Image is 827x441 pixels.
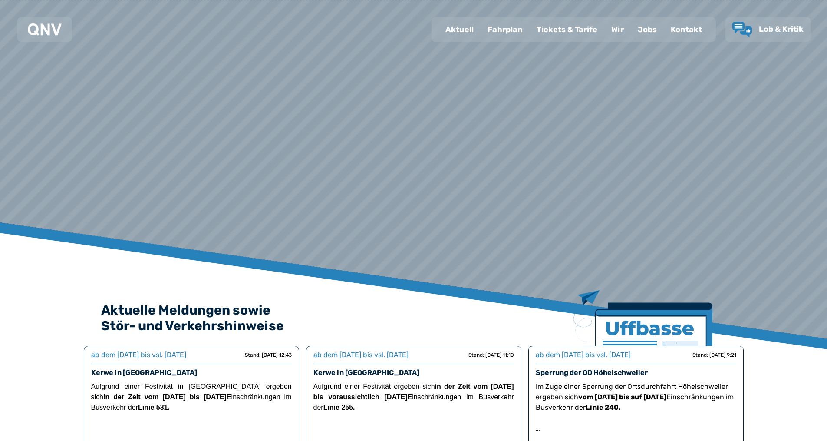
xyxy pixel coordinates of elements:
div: Stand: [DATE] 12:43 [245,351,292,358]
span: Aufgrund einer Festivität in [GEOGRAPHIC_DATA] ergeben sich Einschränkungen im Busverkehr der [91,383,292,411]
a: Tickets & Tarife [530,18,604,41]
div: Stand: [DATE] 11:10 [468,351,514,358]
a: Kerwe in [GEOGRAPHIC_DATA] [91,368,197,377]
a: Jobs [631,18,664,41]
strong: in der Zeit vom [103,393,159,401]
span: Aufgrund einer Festivität ergeben sich Einschränkungen im Busverkehr der [313,383,514,411]
div: ab dem [DATE] bis vsl. [DATE] [91,350,186,360]
a: Sperrung der OD Höheischweiler [536,368,648,377]
img: QNV Logo [28,23,62,36]
strong: vom [DATE] bis auf [DATE] [578,393,666,401]
strong: Linie 240. [586,403,621,411]
a: Lob & Kritik [732,22,804,37]
a: Aktuell [438,18,481,41]
a: Kerwe in [GEOGRAPHIC_DATA] [313,368,419,377]
p: Im Zuge einer Sperrung der Ortsdurchfahrt Höheischweiler ergeben sich Einschränkungen im Busverke... [536,381,736,413]
strong: Linie 531. [138,404,170,411]
strong: [DATE] bis [DATE] [163,393,227,401]
img: Zeitung mit Titel Uffbase [573,290,712,398]
div: Stand: [DATE] 9:21 [692,351,736,358]
a: Kontakt [664,18,709,41]
strong: in der Zeit vom [DATE] bis voraussichtlich [DATE] [313,383,514,401]
strong: Linie 255. [323,404,355,411]
span: Lob & Kritik [759,24,804,34]
h2: Aktuelle Meldungen sowie Stör- und Verkehrshinweise [101,302,726,334]
div: ab dem [DATE] bis vsl. [DATE] [313,350,409,360]
div: ab dem [DATE] bis vsl. [DATE] [536,350,631,360]
a: Fahrplan [481,18,530,41]
a: Wir [604,18,631,41]
a: QNV Logo [28,21,62,38]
